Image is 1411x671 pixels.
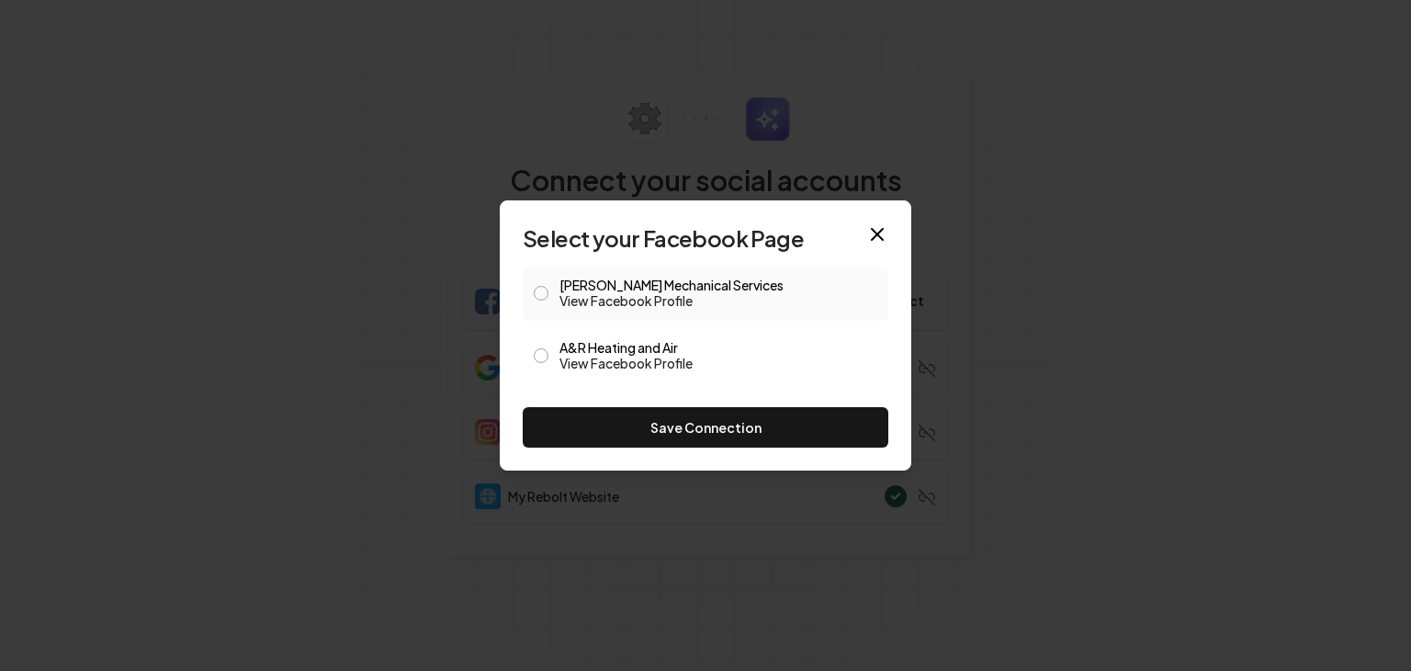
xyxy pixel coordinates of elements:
[523,223,888,253] h2: Select your Facebook Page
[559,279,877,310] label: [PERSON_NAME] Mechanical Services
[559,341,877,372] label: A&R Heating and Air
[559,291,877,310] a: View Facebook Profile
[559,354,877,372] a: View Facebook Profile
[523,407,888,448] button: Save Connection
